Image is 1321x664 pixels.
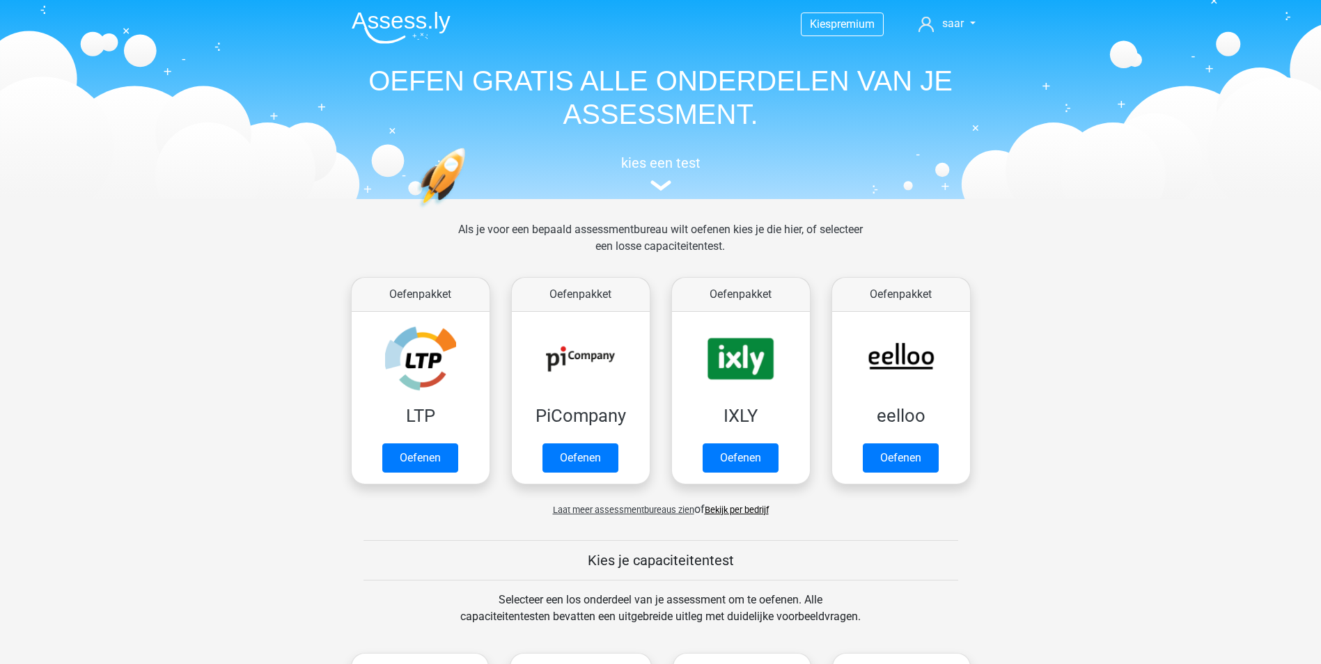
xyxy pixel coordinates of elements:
[863,443,939,473] a: Oefenen
[703,443,779,473] a: Oefenen
[831,17,875,31] span: premium
[447,221,874,271] div: Als je voor een bepaald assessmentbureau wilt oefenen kies je die hier, of selecteer een losse ca...
[352,11,451,44] img: Assessly
[705,505,769,515] a: Bekijk per bedrijf
[810,17,831,31] span: Kies
[542,443,618,473] a: Oefenen
[341,155,981,171] h5: kies een test
[382,443,458,473] a: Oefenen
[802,15,883,33] a: Kiespremium
[341,490,981,518] div: of
[417,148,519,274] img: oefenen
[553,505,694,515] span: Laat meer assessmentbureaus zien
[341,64,981,131] h1: OEFEN GRATIS ALLE ONDERDELEN VAN JE ASSESSMENT.
[942,17,964,30] span: saar
[341,155,981,191] a: kies een test
[364,552,958,569] h5: Kies je capaciteitentest
[447,592,874,642] div: Selecteer een los onderdeel van je assessment om te oefenen. Alle capaciteitentesten bevatten een...
[913,15,980,32] a: saar
[650,180,671,191] img: assessment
